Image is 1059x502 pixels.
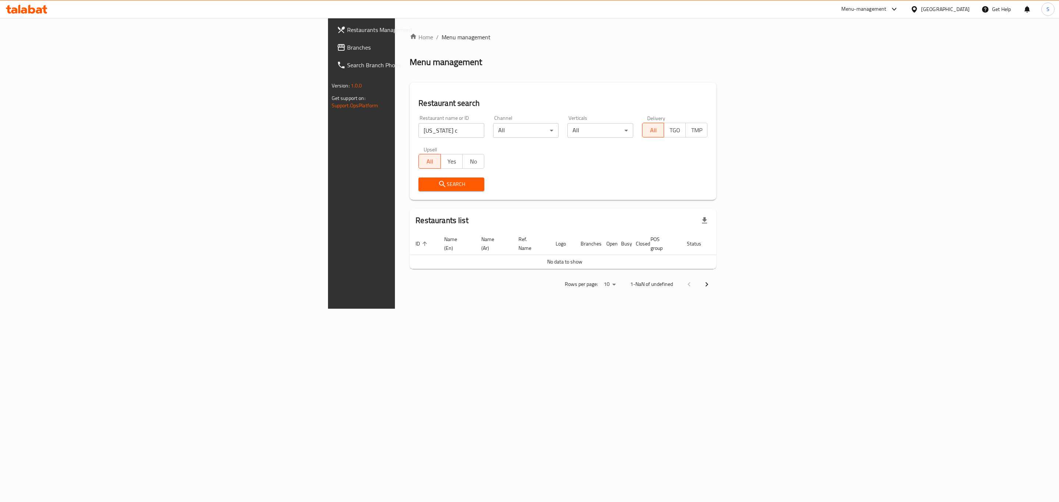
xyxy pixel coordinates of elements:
[418,123,484,138] input: Search for restaurant name or ID..
[630,233,645,255] th: Closed
[347,61,499,69] span: Search Branch Phone
[462,154,484,169] button: No
[650,235,672,252] span: POS group
[647,115,666,121] label: Delivery
[493,123,559,138] div: All
[410,233,745,269] table: enhanced table
[841,5,887,14] div: Menu-management
[331,21,505,39] a: Restaurants Management
[921,5,970,13] div: [GEOGRAPHIC_DATA]
[565,280,598,289] p: Rows per page:
[575,233,600,255] th: Branches
[615,233,630,255] th: Busy
[518,235,541,252] span: Ref. Name
[441,154,463,169] button: Yes
[550,233,575,255] th: Logo
[547,257,582,266] span: No data to show
[418,98,707,109] h2: Restaurant search
[1046,5,1049,13] span: S
[466,156,481,167] span: No
[347,43,499,52] span: Branches
[422,156,438,167] span: All
[630,280,673,289] p: 1-NaN of undefined
[696,212,713,229] div: Export file
[332,93,366,103] span: Get support on:
[687,239,711,248] span: Status
[444,235,467,252] span: Name (En)
[418,154,441,169] button: All
[410,33,716,42] nav: breadcrumb
[424,147,437,152] label: Upsell
[689,125,705,136] span: TMP
[332,81,350,90] span: Version:
[698,276,716,293] button: Next page
[481,235,504,252] span: Name (Ar)
[601,279,618,290] div: Rows per page:
[667,125,683,136] span: TGO
[418,178,484,191] button: Search
[351,81,362,90] span: 1.0.0
[416,215,468,226] h2: Restaurants list
[685,123,707,137] button: TMP
[664,123,686,137] button: TGO
[567,123,633,138] div: All
[642,123,664,137] button: All
[331,56,505,74] a: Search Branch Phone
[331,39,505,56] a: Branches
[444,156,460,167] span: Yes
[645,125,661,136] span: All
[600,233,615,255] th: Open
[424,180,478,189] span: Search
[416,239,429,248] span: ID
[347,25,499,34] span: Restaurants Management
[332,101,378,110] a: Support.OpsPlatform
